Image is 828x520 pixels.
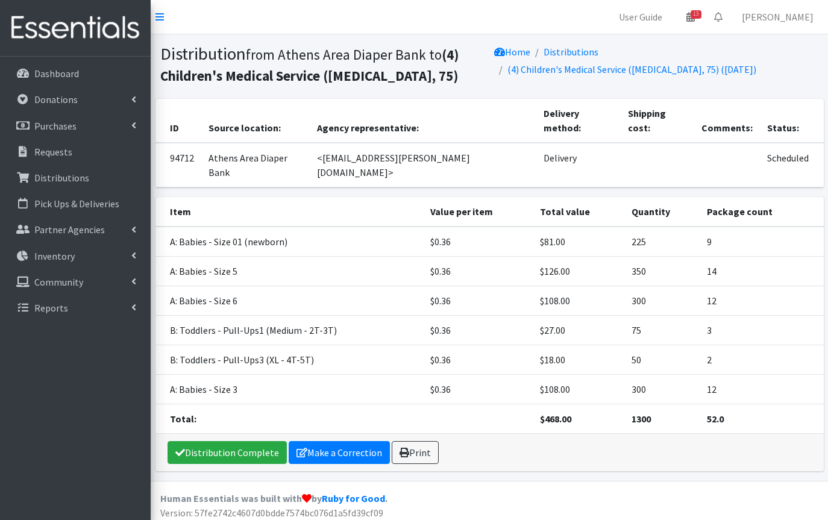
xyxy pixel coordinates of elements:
[700,286,824,316] td: 12
[700,257,824,286] td: 14
[624,257,700,286] td: 350
[533,257,624,286] td: $126.00
[34,302,68,314] p: Reports
[423,197,533,227] th: Value per item
[423,345,533,375] td: $0.36
[310,99,536,143] th: Agency representative:
[168,441,287,464] a: Distribution Complete
[700,227,824,257] td: 9
[533,375,624,404] td: $108.00
[155,197,423,227] th: Item
[624,227,700,257] td: 225
[34,93,78,105] p: Donations
[160,43,485,85] h1: Distribution
[160,507,383,519] span: Version: 57fe2742c4607d0bdde7574bc076d1a5fd39cf09
[760,99,823,143] th: Status:
[507,63,756,75] a: (4) Children's Medical Service ([MEDICAL_DATA], 75) ([DATE])
[155,286,423,316] td: A: Babies - Size 6
[5,218,146,242] a: Partner Agencies
[155,345,423,375] td: B: Toddlers - Pull-Ups3 (XL - 4T-5T)
[632,413,651,425] strong: 1300
[624,316,700,345] td: 75
[423,375,533,404] td: $0.36
[201,143,310,187] td: Athens Area Diaper Bank
[34,67,79,80] p: Dashboard
[5,61,146,86] a: Dashboard
[540,413,571,425] strong: $468.00
[155,257,423,286] td: A: Babies - Size 5
[34,146,72,158] p: Requests
[160,46,459,84] small: from Athens Area Diaper Bank to
[160,46,459,84] b: (4) Children's Medical Service ([MEDICAL_DATA], 75)
[544,46,598,58] a: Distributions
[423,257,533,286] td: $0.36
[5,244,146,268] a: Inventory
[624,375,700,404] td: 300
[533,345,624,375] td: $18.00
[609,5,672,29] a: User Guide
[289,441,390,464] a: Make a Correction
[707,413,724,425] strong: 52.0
[423,316,533,345] td: $0.36
[34,276,83,288] p: Community
[170,413,196,425] strong: Total:
[34,250,75,262] p: Inventory
[5,140,146,164] a: Requests
[34,120,77,132] p: Purchases
[201,99,310,143] th: Source location:
[732,5,823,29] a: [PERSON_NAME]
[155,99,201,143] th: ID
[700,316,824,345] td: 3
[155,316,423,345] td: B: Toddlers - Pull-Ups1 (Medium - 2T-3T)
[694,99,760,143] th: Comments:
[677,5,704,29] a: 13
[155,227,423,257] td: A: Babies - Size 01 (newborn)
[160,492,387,504] strong: Human Essentials was built with by .
[533,227,624,257] td: $81.00
[423,227,533,257] td: $0.36
[5,87,146,111] a: Donations
[700,375,824,404] td: 12
[155,143,201,187] td: 94712
[533,316,624,345] td: $27.00
[760,143,823,187] td: Scheduled
[536,143,621,187] td: Delivery
[34,224,105,236] p: Partner Agencies
[691,10,701,19] span: 13
[34,172,89,184] p: Distributions
[423,286,533,316] td: $0.36
[34,198,119,210] p: Pick Ups & Deliveries
[5,270,146,294] a: Community
[155,375,423,404] td: A: Babies - Size 3
[621,99,694,143] th: Shipping cost:
[310,143,536,187] td: <[EMAIL_ADDRESS][PERSON_NAME][DOMAIN_NAME]>
[624,197,700,227] th: Quantity
[533,286,624,316] td: $108.00
[5,166,146,190] a: Distributions
[700,345,824,375] td: 2
[536,99,621,143] th: Delivery method:
[392,441,439,464] a: Print
[700,197,824,227] th: Package count
[533,197,624,227] th: Total value
[5,296,146,320] a: Reports
[624,286,700,316] td: 300
[5,192,146,216] a: Pick Ups & Deliveries
[624,345,700,375] td: 50
[5,8,146,48] img: HumanEssentials
[494,46,530,58] a: Home
[5,114,146,138] a: Purchases
[322,492,385,504] a: Ruby for Good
